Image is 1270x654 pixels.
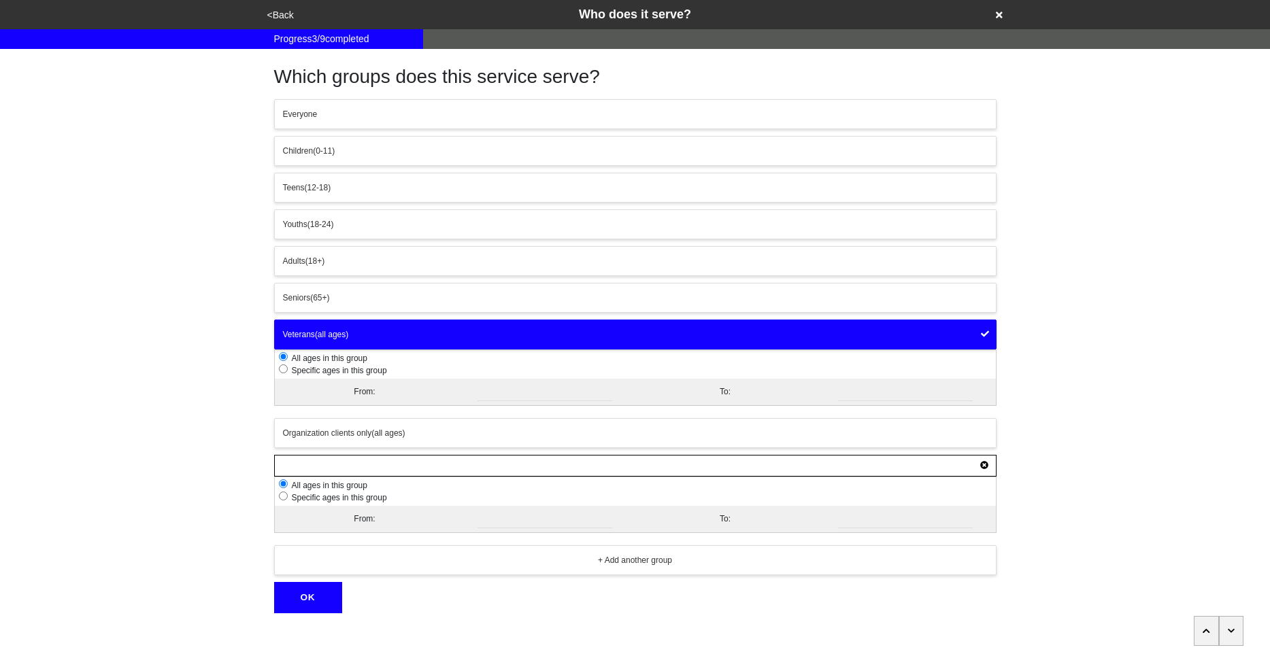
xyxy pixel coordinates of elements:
[274,99,997,129] button: Everyone
[275,513,455,525] div: From:
[274,32,369,46] span: Progress 3 / 9 completed
[305,183,331,192] span: (12-18)
[274,136,997,166] button: Children(0-11)
[288,481,367,490] span: All ages in this group
[635,513,816,525] div: To:
[305,256,324,266] span: (18+)
[283,109,318,119] span: Everyone
[274,283,997,313] button: Seniors(65+)
[275,385,455,398] div: From:
[288,354,367,363] span: All ages in this group
[283,428,372,438] span: Organization clients only
[263,7,298,23] button: <Back
[288,493,387,502] span: Specific ages in this group
[283,183,305,192] span: Teens
[274,209,997,239] button: Youths(18-24)
[274,418,997,448] button: Organization clients only(all ages)
[371,428,405,438] span: (all ages)
[310,293,329,303] span: (65+)
[313,146,335,156] span: (0-11)
[274,246,997,276] button: Adults(18+)
[315,330,348,339] span: (all ages)
[307,220,334,229] span: (18-24)
[288,366,387,375] span: Specific ages in this group
[283,554,988,566] div: + Add another group
[274,173,997,203] button: Teens(12-18)
[274,65,997,88] h1: Which groups does this service serve?
[283,220,307,229] span: Youths
[579,7,691,21] span: Who does it serve?
[283,293,311,303] span: Seniors
[274,582,342,613] button: OK
[283,330,315,339] span: Veterans
[635,385,816,398] div: To:
[283,256,305,266] span: Adults
[283,146,314,156] span: Children
[274,320,997,349] button: Veterans(all ages)
[274,545,997,575] button: + Add another group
